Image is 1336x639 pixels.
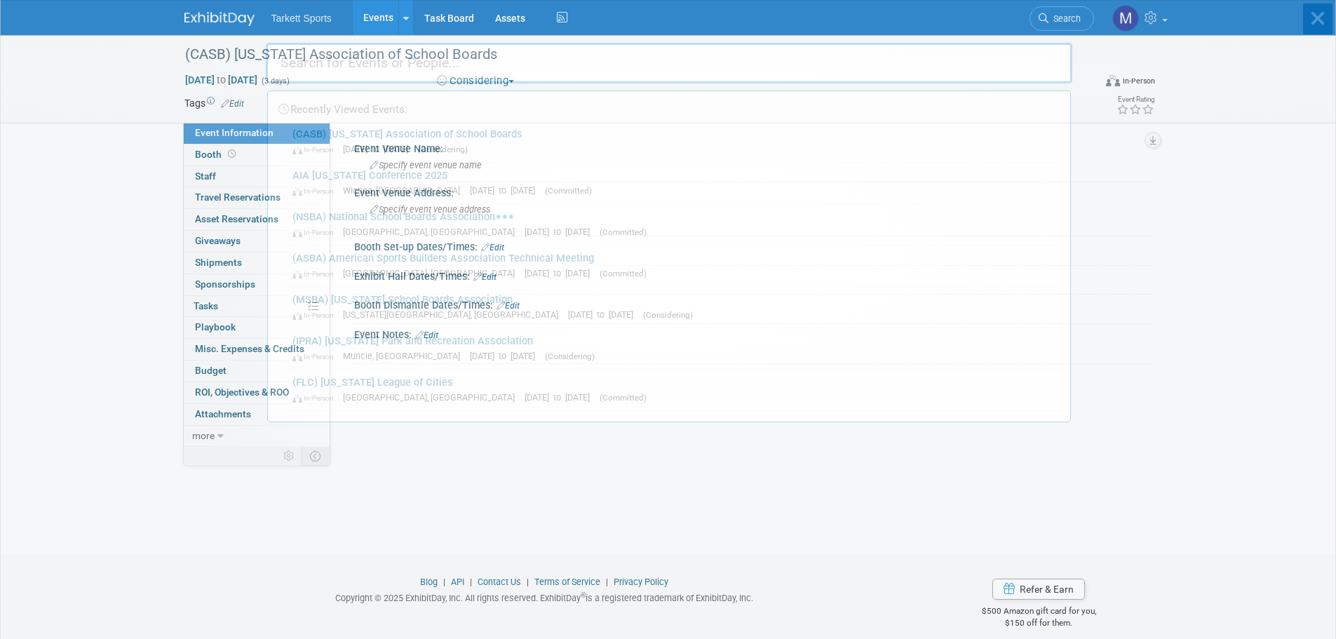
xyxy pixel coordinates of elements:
[285,163,1063,203] a: AIA [US_STATE] Conference 2025 In-Person Wichita, [GEOGRAPHIC_DATA] [DATE] to [DATE] (Committed)
[343,227,522,237] span: [GEOGRAPHIC_DATA], [GEOGRAPHIC_DATA]
[343,392,522,403] span: [GEOGRAPHIC_DATA], [GEOGRAPHIC_DATA]
[643,310,693,320] span: (Considering)
[285,370,1063,410] a: (FLC) [US_STATE] League of Cities In-Person [GEOGRAPHIC_DATA], [GEOGRAPHIC_DATA] [DATE] to [DATE]...
[292,145,340,154] span: In-Person
[285,121,1063,162] a: (CASB) [US_STATE] Association of School Boards In-Person [DATE] to [DATE] (Considering)
[343,185,467,196] span: Wichita, [GEOGRAPHIC_DATA]
[343,268,522,278] span: [GEOGRAPHIC_DATA], [GEOGRAPHIC_DATA]
[292,394,340,403] span: In-Person
[292,269,340,278] span: In-Person
[343,351,467,361] span: Muncie, [GEOGRAPHIC_DATA]
[343,309,565,320] span: [US_STATE][GEOGRAPHIC_DATA], [GEOGRAPHIC_DATA]
[525,392,597,403] span: [DATE] to [DATE]
[292,187,340,196] span: In-Person
[545,351,595,361] span: (Considering)
[285,245,1063,286] a: (ASBA) American Sports Builders Association Technical Meeting In-Person [GEOGRAPHIC_DATA], [GEOGR...
[285,287,1063,328] a: (MSBA) [US_STATE] School Boards Association In-Person [US_STATE][GEOGRAPHIC_DATA], [GEOGRAPHIC_DA...
[568,309,640,320] span: [DATE] to [DATE]
[525,268,597,278] span: [DATE] to [DATE]
[292,228,340,237] span: In-Person
[275,91,1063,121] div: Recently Viewed Events:
[545,186,592,196] span: (Committed)
[292,352,340,361] span: In-Person
[343,144,415,154] span: [DATE] to [DATE]
[470,185,542,196] span: [DATE] to [DATE]
[470,351,542,361] span: [DATE] to [DATE]
[600,393,647,403] span: (Committed)
[266,43,1072,83] input: Search for Events or People...
[285,204,1063,245] a: (NSBA) National School Boards Association In-Person [GEOGRAPHIC_DATA], [GEOGRAPHIC_DATA] [DATE] t...
[292,311,340,320] span: In-Person
[525,227,597,237] span: [DATE] to [DATE]
[418,144,468,154] span: (Considering)
[600,269,647,278] span: (Committed)
[285,328,1063,369] a: (IPRA) [US_STATE] Park and Recreation Association In-Person Muncie, [GEOGRAPHIC_DATA] [DATE] to [...
[600,227,647,237] span: (Committed)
